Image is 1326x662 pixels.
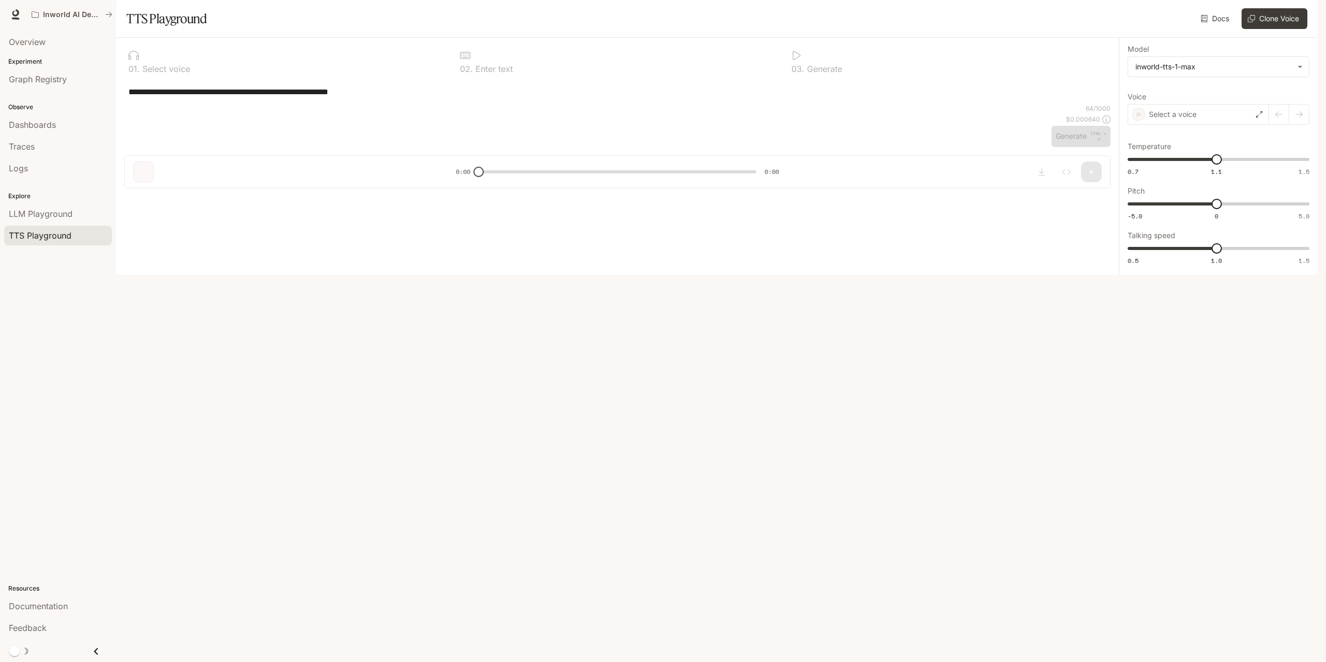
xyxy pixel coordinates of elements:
[1299,212,1309,220] span: 5.0
[1149,109,1197,120] p: Select a voice
[1211,256,1222,265] span: 1.0
[1128,187,1145,195] p: Pitch
[1128,143,1171,150] p: Temperature
[1299,167,1309,176] span: 1.5
[1128,57,1309,77] div: inworld-tts-1-max
[1128,256,1138,265] span: 0.5
[1299,256,1309,265] span: 1.5
[128,65,140,73] p: 0 1 .
[1199,8,1233,29] a: Docs
[473,65,513,73] p: Enter text
[1135,62,1292,72] div: inworld-tts-1-max
[43,10,101,19] p: Inworld AI Demos
[27,4,117,25] button: All workspaces
[1128,46,1149,53] p: Model
[1215,212,1218,220] span: 0
[1128,212,1142,220] span: -5.0
[126,8,207,29] h1: TTS Playground
[1242,8,1307,29] button: Clone Voice
[460,65,473,73] p: 0 2 .
[791,65,804,73] p: 0 3 .
[1128,167,1138,176] span: 0.7
[1066,115,1100,124] p: $ 0.000640
[1128,93,1146,100] p: Voice
[1211,167,1222,176] span: 1.1
[804,65,842,73] p: Generate
[1128,232,1175,239] p: Talking speed
[140,65,190,73] p: Select voice
[1086,104,1111,113] p: 64 / 1000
